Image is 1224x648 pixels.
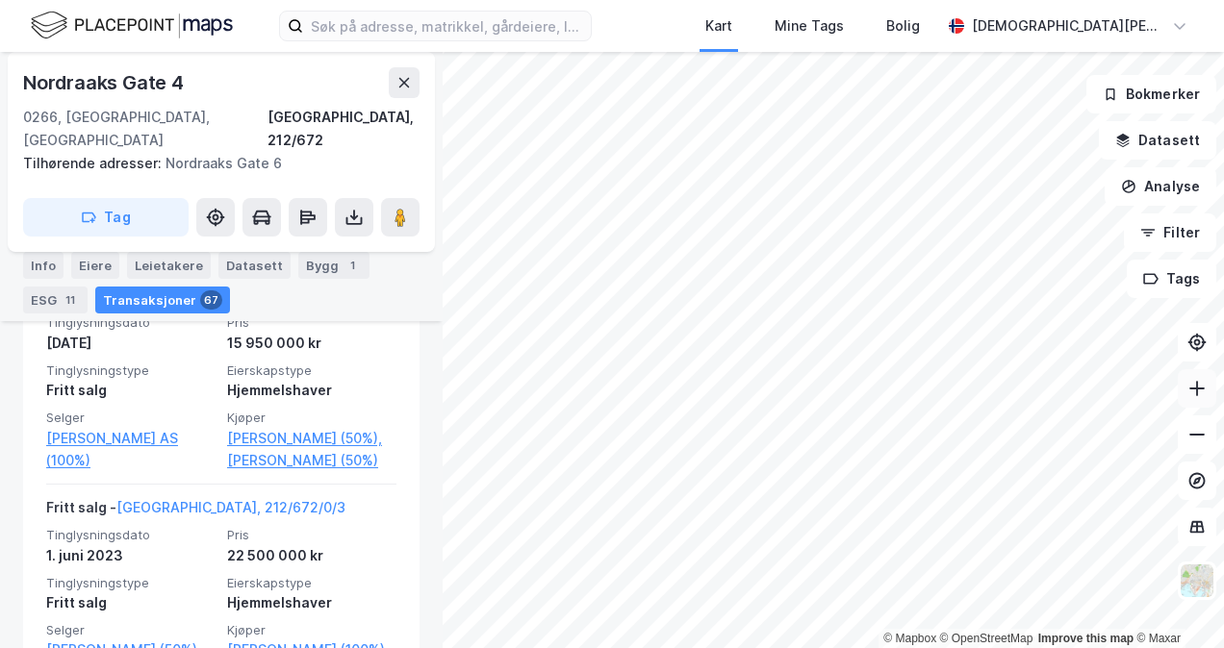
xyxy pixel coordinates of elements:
[1038,632,1134,645] a: Improve this map
[303,12,591,40] input: Søk på adresse, matrikkel, gårdeiere, leietakere eller personer
[1099,121,1216,160] button: Datasett
[227,427,396,450] a: [PERSON_NAME] (50%),
[1105,167,1216,206] button: Analyse
[775,14,844,37] div: Mine Tags
[227,362,396,379] span: Eierskapstype
[46,544,216,567] div: 1. juni 2023
[227,575,396,591] span: Eierskapstype
[46,591,216,614] div: Fritt salg
[23,152,404,175] div: Nordraaks Gate 6
[46,427,216,473] a: [PERSON_NAME] AS (100%)
[227,332,396,355] div: 15 950 000 kr
[46,527,216,543] span: Tinglysningsdato
[23,106,268,152] div: 0266, [GEOGRAPHIC_DATA], [GEOGRAPHIC_DATA]
[218,252,291,279] div: Datasett
[23,287,88,313] div: ESG
[227,449,396,472] a: [PERSON_NAME] (50%)
[31,9,233,42] img: logo.f888ab2527a4732fd821a326f86c7f29.svg
[46,379,216,402] div: Fritt salg
[23,198,189,237] button: Tag
[23,155,166,171] span: Tilhørende adresser:
[1124,213,1216,252] button: Filter
[227,527,396,543] span: Pris
[227,314,396,331] span: Pris
[886,14,920,37] div: Bolig
[227,410,396,426] span: Kjøper
[1086,75,1216,113] button: Bokmerker
[46,622,216,638] span: Selger
[46,362,216,379] span: Tinglysningstype
[343,256,362,275] div: 1
[23,67,188,98] div: Nordraaks Gate 4
[227,544,396,567] div: 22 500 000 kr
[227,622,396,638] span: Kjøper
[23,252,64,279] div: Info
[227,591,396,614] div: Hjemmelshaver
[227,379,396,402] div: Hjemmelshaver
[200,290,222,310] div: 67
[1128,556,1224,648] iframe: Chat Widget
[46,575,216,591] span: Tinglysningstype
[46,332,216,355] div: [DATE]
[71,252,119,279] div: Eiere
[268,106,420,152] div: [GEOGRAPHIC_DATA], 212/672
[46,410,216,426] span: Selger
[95,287,230,313] div: Transaksjoner
[883,632,936,645] a: Mapbox
[127,252,211,279] div: Leietakere
[705,14,732,37] div: Kart
[1127,260,1216,298] button: Tags
[298,252,370,279] div: Bygg
[972,14,1164,37] div: [DEMOGRAPHIC_DATA][PERSON_NAME]
[46,496,345,527] div: Fritt salg -
[46,314,216,331] span: Tinglysningsdato
[116,499,345,515] a: [GEOGRAPHIC_DATA], 212/672/0/3
[940,632,1033,645] a: OpenStreetMap
[61,290,80,310] div: 11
